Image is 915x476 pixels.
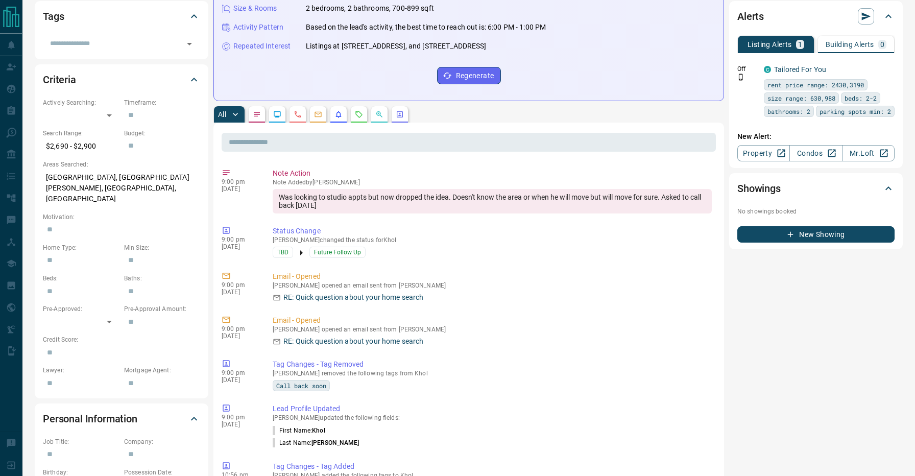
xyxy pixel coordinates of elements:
[273,271,712,282] p: Email - Opened
[43,98,119,107] p: Actively Searching:
[233,22,283,33] p: Activity Pattern
[273,189,712,213] div: Was looking to studio appts but now dropped the idea. Doesn't know the area or when he will move ...
[737,145,790,161] a: Property
[124,243,200,252] p: Min Size:
[182,37,197,51] button: Open
[306,22,546,33] p: Based on the lead's activity, the best time to reach out is: 6:00 PM - 1:00 PM
[222,178,257,185] p: 9:00 pm
[43,274,119,283] p: Beds:
[767,80,864,90] span: rent price range: 2430,3190
[43,129,119,138] p: Search Range:
[826,41,874,48] p: Building Alerts
[737,4,895,29] div: Alerts
[43,243,119,252] p: Home Type:
[311,439,359,446] span: [PERSON_NAME]
[767,106,810,116] span: bathrooms: 2
[218,111,226,118] p: All
[437,67,501,84] button: Regenerate
[294,110,302,118] svg: Calls
[222,185,257,193] p: [DATE]
[737,226,895,243] button: New Showing
[737,74,744,81] svg: Push Notification Only
[43,407,200,431] div: Personal Information
[375,110,383,118] svg: Opportunities
[820,106,891,116] span: parking spots min: 2
[273,226,712,236] p: Status Change
[355,110,363,118] svg: Requests
[277,247,288,257] span: TBD
[273,110,281,118] svg: Lead Browsing Activity
[253,110,261,118] svg: Notes
[334,110,343,118] svg: Listing Alerts
[222,332,257,340] p: [DATE]
[43,212,200,222] p: Motivation:
[124,98,200,107] p: Timeframe:
[273,426,325,435] p: First Name :
[748,41,792,48] p: Listing Alerts
[845,93,877,103] span: beds: 2-2
[43,72,76,88] h2: Criteria
[880,41,884,48] p: 0
[273,370,712,377] p: [PERSON_NAME] removed the following tags from Khol
[314,110,322,118] svg: Emails
[737,180,781,197] h2: Showings
[124,437,200,446] p: Company:
[43,366,119,375] p: Lawyer:
[273,403,712,414] p: Lead Profile Updated
[737,131,895,142] p: New Alert:
[737,64,758,74] p: Off
[276,380,326,391] span: Call back soon
[842,145,895,161] a: Mr.Loft
[222,281,257,289] p: 9:00 pm
[312,427,325,434] span: Khol
[222,421,257,428] p: [DATE]
[273,236,712,244] p: [PERSON_NAME] changed the status for Khol
[273,326,712,333] p: [PERSON_NAME] opened an email sent from [PERSON_NAME]
[737,8,764,25] h2: Alerts
[43,8,64,25] h2: Tags
[283,336,423,347] p: RE: Quick question about your home search
[222,325,257,332] p: 9:00 pm
[43,411,137,427] h2: Personal Information
[273,315,712,326] p: Email - Opened
[737,176,895,201] div: Showings
[314,247,361,257] span: Future Follow Up
[124,274,200,283] p: Baths:
[43,160,200,169] p: Areas Searched:
[774,65,826,74] a: Tailored For You
[273,461,712,472] p: Tag Changes - Tag Added
[273,359,712,370] p: Tag Changes - Tag Removed
[124,366,200,375] p: Mortgage Agent:
[233,3,277,14] p: Size & Rooms
[273,179,712,186] p: Note Added by [PERSON_NAME]
[43,335,200,344] p: Credit Score:
[306,41,487,52] p: Listings at [STREET_ADDRESS], and [STREET_ADDRESS]
[124,129,200,138] p: Budget:
[43,138,119,155] p: $2,690 - $2,900
[124,304,200,314] p: Pre-Approval Amount:
[43,169,200,207] p: [GEOGRAPHIC_DATA], [GEOGRAPHIC_DATA][PERSON_NAME], [GEOGRAPHIC_DATA], [GEOGRAPHIC_DATA]
[306,3,434,14] p: 2 bedrooms, 2 bathrooms, 700-899 sqft
[222,369,257,376] p: 9:00 pm
[764,66,771,73] div: condos.ca
[798,41,802,48] p: 1
[273,438,359,447] p: Last Name :
[222,243,257,250] p: [DATE]
[273,168,712,179] p: Note Action
[737,207,895,216] p: No showings booked
[283,292,423,303] p: RE: Quick question about your home search
[273,282,712,289] p: [PERSON_NAME] opened an email sent from [PERSON_NAME]
[43,67,200,92] div: Criteria
[789,145,842,161] a: Condos
[396,110,404,118] svg: Agent Actions
[222,236,257,243] p: 9:00 pm
[43,4,200,29] div: Tags
[233,41,291,52] p: Repeated Interest
[273,414,712,421] p: [PERSON_NAME] updated the following fields:
[222,289,257,296] p: [DATE]
[43,304,119,314] p: Pre-Approved:
[43,437,119,446] p: Job Title:
[222,376,257,384] p: [DATE]
[767,93,835,103] span: size range: 630,988
[222,414,257,421] p: 9:00 pm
